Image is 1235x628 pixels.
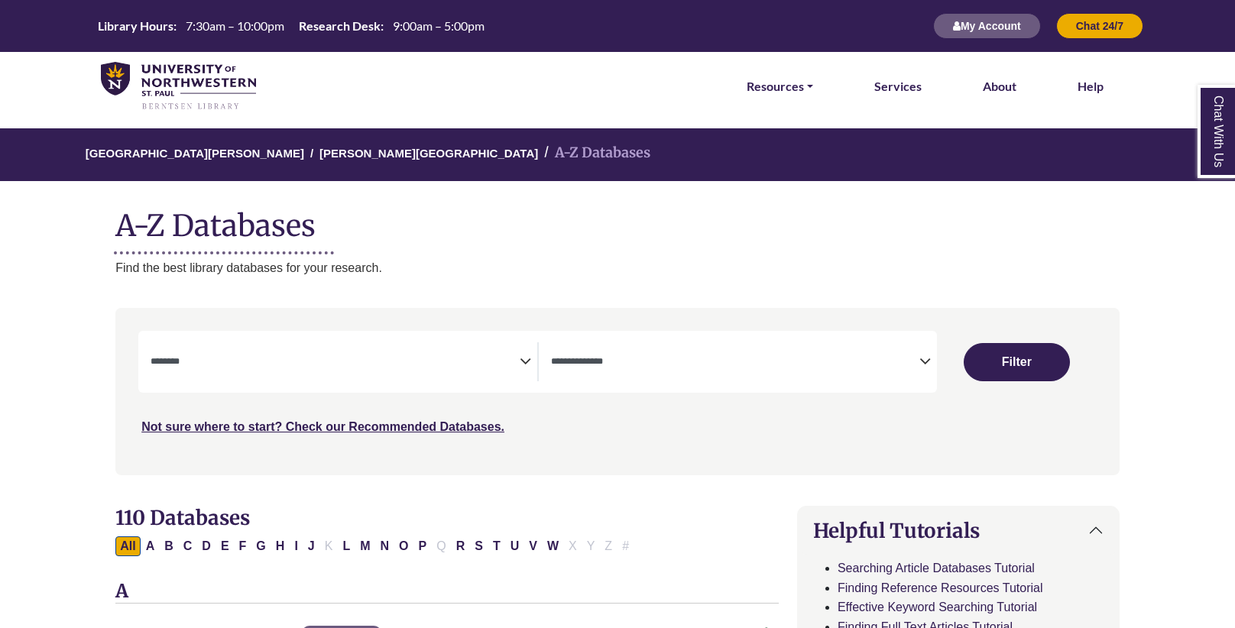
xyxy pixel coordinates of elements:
button: Filter Results S [470,536,488,556]
a: Hours Today [92,18,491,35]
a: My Account [933,19,1041,32]
button: Filter Results W [543,536,563,556]
h1: A-Z Databases [115,196,1120,243]
a: Services [874,76,922,96]
button: Filter Results M [355,536,374,556]
button: Submit for Search Results [964,343,1070,381]
nav: Search filters [115,308,1120,474]
textarea: Search [551,357,919,369]
button: Filter Results L [338,536,355,556]
button: All [115,536,140,556]
li: A-Z Databases [538,142,650,164]
button: Filter Results F [235,536,251,556]
a: About [983,76,1016,96]
span: 7:30am – 10:00pm [186,18,284,33]
a: Effective Keyword Searching Tutorial [838,600,1037,613]
button: Filter Results B [160,536,178,556]
span: 110 Databases [115,505,250,530]
a: Searching Article Databases Tutorial [838,562,1035,575]
button: Filter Results U [506,536,524,556]
button: Filter Results V [524,536,542,556]
button: Filter Results C [179,536,197,556]
button: Chat 24/7 [1056,13,1143,39]
p: Find the best library databases for your research. [115,258,1120,278]
h3: A [115,581,779,604]
button: Filter Results D [197,536,216,556]
button: Filter Results O [394,536,413,556]
a: Help [1078,76,1104,96]
nav: breadcrumb [115,128,1120,181]
button: My Account [933,13,1041,39]
button: Helpful Tutorials [798,507,1119,555]
button: Filter Results E [216,536,234,556]
a: [PERSON_NAME][GEOGRAPHIC_DATA] [319,144,538,160]
button: Filter Results H [271,536,290,556]
textarea: Search [151,357,519,369]
a: Resources [747,76,813,96]
button: Filter Results P [414,536,432,556]
a: Not sure where to start? Check our Recommended Databases. [141,420,504,433]
button: Filter Results N [376,536,394,556]
img: library_home [101,62,256,111]
button: Filter Results J [303,536,319,556]
div: Alpha-list to filter by first letter of database name [115,539,635,552]
button: Filter Results I [290,536,302,556]
span: 9:00am – 5:00pm [393,18,485,33]
table: Hours Today [92,18,491,32]
th: Library Hours: [92,18,177,34]
a: Finding Reference Resources Tutorial [838,581,1043,594]
a: [GEOGRAPHIC_DATA][PERSON_NAME] [86,144,304,160]
button: Filter Results G [251,536,270,556]
button: Filter Results R [452,536,470,556]
button: Filter Results T [488,536,505,556]
th: Research Desk: [293,18,384,34]
a: Chat 24/7 [1056,19,1143,32]
button: Filter Results A [141,536,160,556]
